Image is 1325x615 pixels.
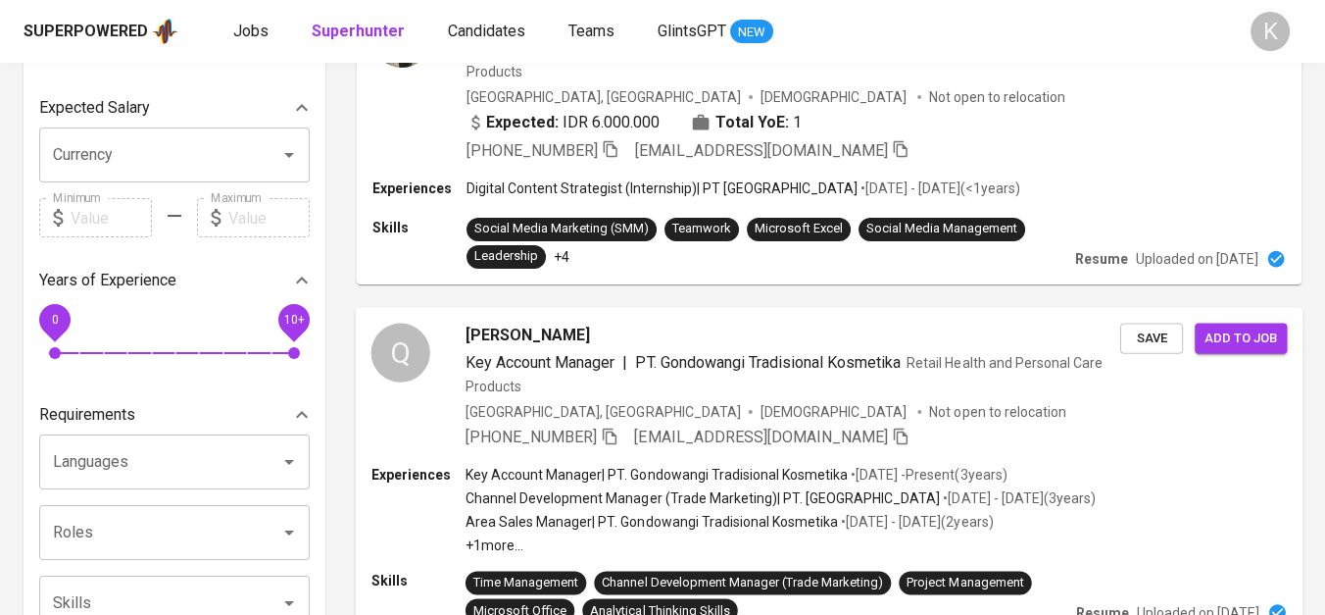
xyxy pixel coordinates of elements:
button: Open [275,519,303,546]
p: Digital Content Strategist (Internship) | PT [GEOGRAPHIC_DATA] [466,179,858,198]
button: Open [275,448,303,476]
button: Open [275,141,303,169]
span: 10+ [283,313,304,327]
div: Teamwork [672,220,731,238]
span: Key Account Manager [466,352,614,371]
span: Retail Health and Personal Care Products [466,40,1115,79]
p: Skills [372,218,466,237]
p: +1 more ... [466,536,1096,555]
p: • [DATE] - Present ( 3 years ) [848,465,1006,485]
span: Teams [568,22,614,40]
b: Superhunter [312,22,405,40]
p: Uploaded on [DATE] [1136,249,1258,269]
div: K [1251,12,1290,51]
span: Candidates [448,22,525,40]
span: [EMAIL_ADDRESS][DOMAIN_NAME] [635,141,888,160]
span: [PHONE_NUMBER] [466,427,597,445]
p: Experiences [371,465,466,485]
span: [EMAIL_ADDRESS][DOMAIN_NAME] [634,427,888,445]
span: Save [1130,327,1173,349]
p: Expected Salary [39,96,150,120]
div: Channel Development Manager (Trade Marketing) [602,574,883,592]
span: NEW [730,23,773,42]
p: • [DATE] - [DATE] ( 3 years ) [940,488,1095,508]
span: 0 [51,313,58,327]
div: Superpowered [24,21,148,43]
div: Q [371,323,430,382]
div: Time Management [473,574,578,592]
p: Not open to relocation [929,401,1065,421]
button: Save [1120,323,1183,353]
p: • [DATE] - [DATE] ( <1 years ) [858,179,1020,198]
span: PT. Gondowangi Tradisional Kosmetika [635,352,901,371]
div: Requirements [39,395,310,435]
input: Value [228,198,310,237]
a: Superpoweredapp logo [24,17,178,46]
div: Expected Salary [39,88,310,128]
div: IDR 6.000.000 [466,111,660,134]
div: Leadership [474,247,538,266]
button: Add to job [1195,323,1287,353]
p: Area Sales Manager | PT. Gondowangi Tradisional Kosmetika [466,512,838,532]
a: Candidates [448,20,529,44]
p: Not open to relocation [929,87,1065,107]
div: Microsoft Excel [755,220,843,238]
p: Resume [1075,249,1128,269]
span: 1 [793,111,802,134]
div: Social Media Marketing (SMM) [474,220,649,238]
input: Value [71,198,152,237]
span: [DEMOGRAPHIC_DATA] [761,401,909,421]
div: Years of Experience [39,261,310,300]
span: [PHONE_NUMBER] [466,141,598,160]
div: Social Media Management [866,220,1017,238]
img: app logo [152,17,178,46]
b: Total YoE: [715,111,789,134]
span: Retail Health and Personal Care Products [466,354,1103,393]
span: GlintsGPT [658,22,726,40]
p: • [DATE] - [DATE] ( 2 years ) [838,512,993,532]
span: [PERSON_NAME] [466,323,590,346]
p: Requirements [39,403,135,427]
span: Jobs [233,22,269,40]
span: | [622,350,627,374]
a: Superhunter [312,20,409,44]
span: Add to job [1204,327,1277,349]
a: Jobs [233,20,272,44]
div: Project Management [907,574,1023,592]
p: +4 [554,247,569,267]
div: [GEOGRAPHIC_DATA], [GEOGRAPHIC_DATA] [466,87,741,107]
p: Skills [371,571,466,590]
a: GlintsGPT NEW [658,20,773,44]
a: Teams [568,20,618,44]
p: Key Account Manager | PT. Gondowangi Tradisional Kosmetika [466,465,848,485]
span: [DEMOGRAPHIC_DATA] [761,87,909,107]
p: Years of Experience [39,269,176,292]
b: Expected: [486,111,559,134]
div: [GEOGRAPHIC_DATA], [GEOGRAPHIC_DATA] [466,401,741,421]
p: Experiences [372,179,466,198]
p: Channel Development Manager (Trade Marketing) | PT. [GEOGRAPHIC_DATA] [466,488,940,508]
